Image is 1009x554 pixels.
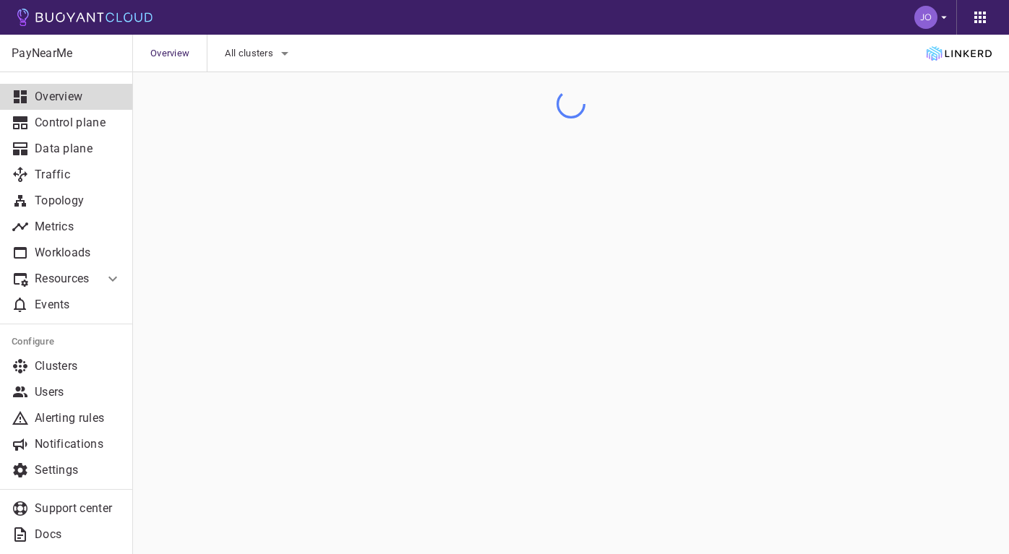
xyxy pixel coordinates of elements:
img: Jordan Gregory [914,6,937,29]
p: PayNearMe [12,46,121,61]
p: Alerting rules [35,411,121,425]
span: Overview [150,35,207,72]
p: Settings [35,463,121,477]
p: Events [35,298,121,312]
p: Control plane [35,116,121,130]
p: Overview [35,90,121,104]
p: Docs [35,527,121,542]
p: Notifications [35,437,121,451]
p: Topology [35,194,121,208]
span: All clusters [225,48,276,59]
p: Support center [35,501,121,516]
p: Data plane [35,142,121,156]
p: Traffic [35,168,121,182]
p: Metrics [35,220,121,234]
p: Resources [35,272,93,286]
p: Users [35,385,121,399]
p: Clusters [35,359,121,373]
p: Workloads [35,246,121,260]
h5: Configure [12,336,121,347]
button: All clusters [225,43,293,64]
